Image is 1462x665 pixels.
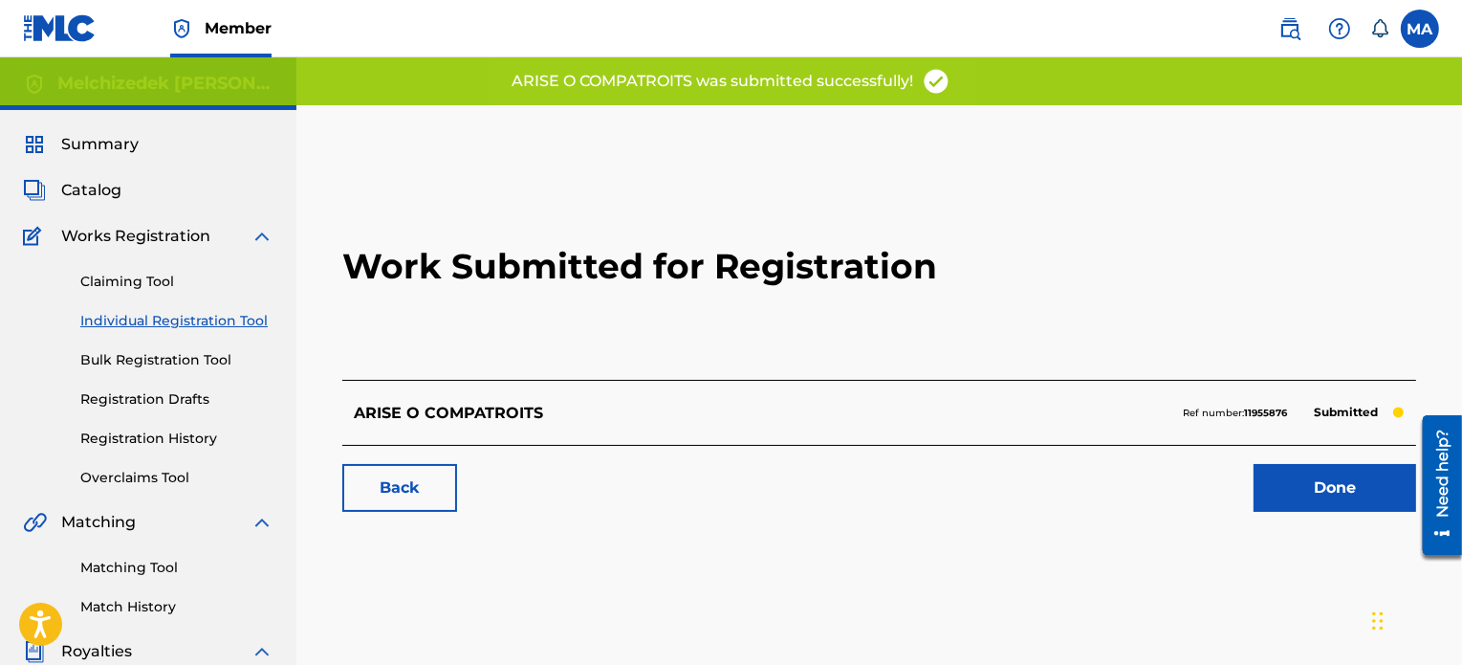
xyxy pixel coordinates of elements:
[251,511,273,534] img: expand
[80,311,273,331] a: Individual Registration Tool
[1254,464,1416,512] a: Done
[342,464,457,512] a: Back
[61,225,210,248] span: Works Registration
[342,153,1416,380] h2: Work Submitted for Registration
[80,272,273,292] a: Claiming Tool
[23,225,48,248] img: Works Registration
[23,179,121,202] a: CatalogCatalog
[1271,10,1309,48] a: Public Search
[1328,17,1351,40] img: help
[1401,10,1439,48] div: User Menu
[80,350,273,370] a: Bulk Registration Tool
[1408,409,1462,563] iframe: Resource Center
[80,597,273,617] a: Match History
[23,179,46,202] img: Catalog
[1366,573,1462,665] iframe: Chat Widget
[80,389,273,410] a: Registration Drafts
[922,67,950,96] img: access
[61,133,139,156] span: Summary
[1320,10,1359,48] div: Help
[61,179,121,202] span: Catalog
[23,511,47,534] img: Matching
[23,14,97,42] img: MLC Logo
[251,225,273,248] img: expand
[1304,399,1387,426] p: Submitted
[170,17,193,40] img: Top Rightsholder
[1183,405,1287,422] p: Ref number:
[61,511,136,534] span: Matching
[205,17,272,39] span: Member
[251,640,273,663] img: expand
[354,402,543,425] p: ARISE O COMPATROITS
[1370,19,1389,38] div: Notifications
[23,133,46,156] img: Summary
[1244,407,1287,419] strong: 11955876
[23,133,139,156] a: SummarySummary
[61,640,132,663] span: Royalties
[23,640,46,663] img: Royalties
[513,70,914,93] p: ARISE O COMPATROITS was submitted successfully!
[80,429,273,449] a: Registration History
[80,468,273,488] a: Overclaims Tool
[80,558,273,578] a: Matching Tool
[1278,17,1301,40] img: search
[1372,592,1384,650] div: Drag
